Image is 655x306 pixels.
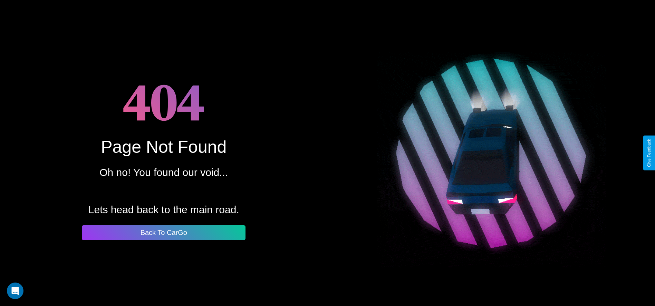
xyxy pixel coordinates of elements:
[101,137,227,157] div: Page Not Found
[647,139,652,167] div: Give Feedback
[7,283,23,299] div: Open Intercom Messenger
[377,39,606,268] img: spinning car
[123,66,205,137] h1: 404
[88,163,239,219] p: Oh no! You found our void... Lets head back to the main road.
[82,225,245,240] button: Back To CarGo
